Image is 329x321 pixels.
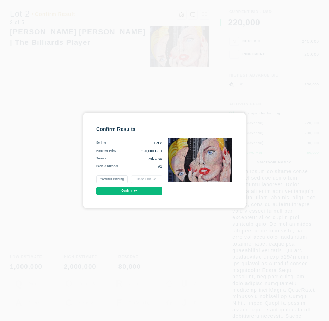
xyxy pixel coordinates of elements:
div: Confirm Results [96,126,162,133]
div: Selling [96,141,106,145]
div: Hammer Price [96,149,116,153]
div: Lot 2 [106,141,162,145]
button: Confirm [96,187,162,195]
div: #1 [118,164,162,169]
div: Source [96,157,106,161]
button: Continue Bidding [96,175,128,183]
button: Undo Last Bid [131,175,162,183]
div: Paddle Number [96,164,118,169]
div: 220,000 USD [116,149,162,153]
div: Advance [106,157,162,161]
